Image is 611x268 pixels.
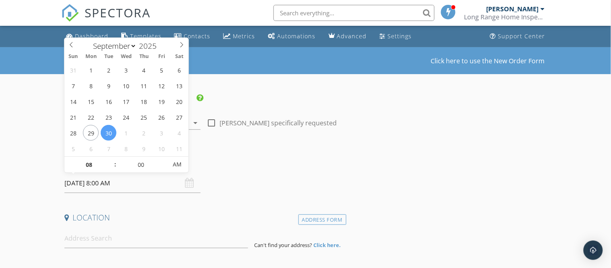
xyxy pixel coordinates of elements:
[101,109,116,125] span: September 23, 2025
[487,29,548,44] a: Support Center
[136,62,152,78] span: September 4, 2025
[136,109,152,125] span: September 25, 2025
[83,125,99,141] span: September 29, 2025
[584,241,603,260] div: Open Intercom Messenger
[130,32,162,40] div: Templates
[298,214,346,225] div: Address Form
[314,241,341,249] strong: Click here.
[63,29,112,44] a: Dashboard
[172,93,187,109] span: September 20, 2025
[64,54,82,59] span: Sun
[118,109,134,125] span: September 24, 2025
[118,54,135,59] span: Wed
[83,141,99,156] span: October 6, 2025
[100,54,118,59] span: Tue
[118,62,134,78] span: September 3, 2025
[154,78,170,93] span: September 12, 2025
[184,32,211,40] div: Contacts
[64,229,248,248] input: Address Search
[153,54,171,59] span: Fri
[65,62,81,78] span: August 31, 2025
[114,156,116,172] span: :
[273,5,435,21] input: Search everything...
[118,141,134,156] span: October 8, 2025
[172,125,187,141] span: October 4, 2025
[154,93,170,109] span: September 19, 2025
[83,93,99,109] span: September 15, 2025
[220,119,337,127] label: [PERSON_NAME] specifically requested
[101,78,116,93] span: September 9, 2025
[118,125,134,141] span: October 1, 2025
[220,29,259,44] a: Metrics
[85,4,151,21] span: SPECTORA
[166,156,188,172] span: Click to toggle
[118,29,165,44] a: Templates
[65,141,81,156] span: October 5, 2025
[172,78,187,93] span: September 13, 2025
[265,29,319,44] a: Automations (Basic)
[64,173,201,193] input: Select date
[65,93,81,109] span: September 14, 2025
[136,78,152,93] span: September 11, 2025
[118,78,134,93] span: September 10, 2025
[136,125,152,141] span: October 2, 2025
[191,118,201,128] i: arrow_drop_down
[65,78,81,93] span: September 7, 2025
[61,4,79,22] img: The Best Home Inspection Software - Spectora
[498,32,545,40] div: Support Center
[377,29,415,44] a: Settings
[278,32,316,40] div: Automations
[135,54,153,59] span: Thu
[171,29,214,44] a: Contacts
[82,54,100,59] span: Mon
[61,11,151,28] a: SPECTORA
[172,109,187,125] span: September 27, 2025
[325,29,370,44] a: Advanced
[136,93,152,109] span: September 18, 2025
[83,78,99,93] span: September 8, 2025
[75,32,108,40] div: Dashboard
[431,58,545,64] a: Click here to use the New Order Form
[137,41,163,51] input: Year
[65,125,81,141] span: September 28, 2025
[101,125,116,141] span: September 30, 2025
[233,32,255,40] div: Metrics
[83,62,99,78] span: September 1, 2025
[118,93,134,109] span: September 17, 2025
[65,109,81,125] span: September 21, 2025
[101,141,116,156] span: October 7, 2025
[172,141,187,156] span: October 11, 2025
[388,32,412,40] div: Settings
[64,212,343,223] h4: Location
[154,62,170,78] span: September 5, 2025
[464,13,545,21] div: Long Range Home Inspections
[154,141,170,156] span: October 10, 2025
[101,62,116,78] span: September 2, 2025
[83,109,99,125] span: September 22, 2025
[136,141,152,156] span: October 9, 2025
[486,5,539,13] div: [PERSON_NAME]
[171,54,188,59] span: Sat
[172,62,187,78] span: September 6, 2025
[255,241,313,249] span: Can't find your address?
[154,109,170,125] span: September 26, 2025
[154,125,170,141] span: October 3, 2025
[337,32,367,40] div: Advanced
[101,93,116,109] span: September 16, 2025
[64,157,343,168] h4: Date/Time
